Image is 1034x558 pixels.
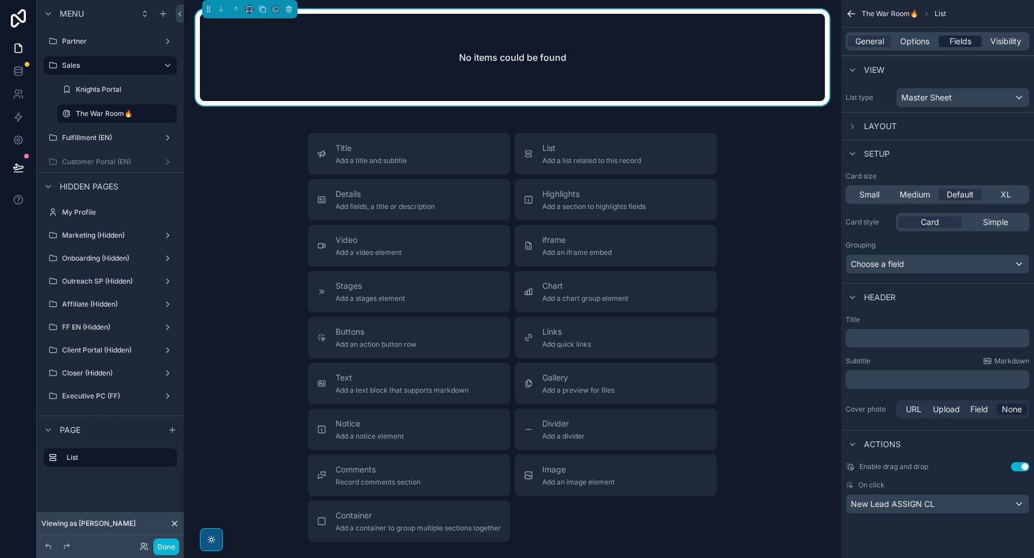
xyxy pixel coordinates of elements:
[335,234,402,246] span: Video
[62,346,159,355] label: Client Portal (Hidden)
[308,271,510,312] button: StagesAdd a stages element
[542,248,612,257] span: Add an iframe embed
[846,241,875,250] label: Grouping
[542,188,646,200] span: Highlights
[62,37,159,46] label: Partner
[60,424,80,436] span: Page
[308,317,510,358] button: ButtonsAdd an action button row
[335,156,407,165] span: Add a title and subtitle
[335,478,420,487] span: Record comments section
[44,203,177,222] a: My Profile
[864,148,890,160] span: Setup
[308,179,510,220] button: DetailsAdd fields, a title or description
[542,326,591,338] span: Links
[994,356,1029,366] span: Markdown
[515,225,717,266] button: iframeAdd an iframe embed
[935,9,946,18] span: List
[542,280,628,292] span: Chart
[542,340,591,349] span: Add quick links
[76,109,170,118] label: The War Room🔥
[862,9,919,18] span: The War Room🔥
[44,153,177,171] a: Customer Portal (EN)
[76,85,175,94] label: Knights Portal
[515,317,717,358] button: LinksAdd quick links
[308,133,510,175] button: TitleAdd a title and subtitle
[542,478,615,487] span: Add an image element
[864,121,897,132] span: Layout
[859,462,928,471] span: Enable drag and drop
[846,315,1029,324] label: Title
[308,455,510,496] button: CommentsRecord comments section
[308,409,510,450] button: NoticeAdd a notice element
[515,409,717,450] button: DividerAdd a divider
[335,372,469,383] span: Text
[1001,189,1011,200] span: XL
[44,272,177,290] a: Outreach SP (Hidden)
[933,404,960,415] span: Upload
[335,142,407,154] span: Title
[846,494,1029,514] button: New Lead ASSIGN CL
[57,104,177,123] a: The War Room🔥
[62,300,159,309] label: Affiliate (Hidden)
[308,501,510,542] button: ContainerAdd a container to group multiple sections together
[846,356,870,366] label: Subtitle
[62,254,159,263] label: Onboarding (Hidden)
[515,363,717,404] button: GalleryAdd a preview for files
[542,372,615,383] span: Gallery
[44,295,177,313] a: Affiliate (Hidden)
[515,179,717,220] button: HighlightsAdd a section to highlights fields
[901,92,952,103] span: Master Sheet
[542,234,612,246] span: iframe
[44,129,177,147] a: Fulfillment (EN)
[60,181,118,192] span: Hidden pages
[950,36,971,47] span: Fields
[921,216,939,228] span: Card
[1002,404,1022,415] span: None
[335,386,469,395] span: Add a text block that supports markdown
[62,231,159,240] label: Marketing (Hidden)
[62,133,159,142] label: Fulfillment (EN)
[41,519,136,528] span: Viewing as [PERSON_NAME]
[62,323,159,332] label: FF EN (Hidden)
[855,36,884,47] span: General
[983,356,1029,366] a: Markdown
[308,225,510,266] button: VideoAdd a video element
[864,439,901,450] span: Actions
[515,271,717,312] button: ChartAdd a chart group element
[335,524,501,533] span: Add a container to group multiple sections together
[67,453,168,462] label: List
[335,280,405,292] span: Stages
[864,292,896,303] span: Header
[62,277,159,286] label: Outreach SP (Hidden)
[970,404,988,415] span: Field
[858,480,885,490] span: On click
[859,189,879,200] span: Small
[515,455,717,496] button: ImageAdd an image element
[44,226,177,245] a: Marketing (Hidden)
[851,498,935,510] span: New Lead ASSIGN CL
[851,259,904,269] span: Choose a field
[335,510,501,521] span: Container
[308,363,510,404] button: TextAdd a text block that supports markdown
[44,341,177,359] a: Client Portal (Hidden)
[335,340,416,349] span: Add an action button row
[44,32,177,51] a: Partner
[900,189,930,200] span: Medium
[846,405,892,414] label: Cover photo
[335,248,402,257] span: Add a video element
[846,329,1029,347] div: scrollable content
[906,404,921,415] span: URL
[983,216,1008,228] span: Simple
[335,418,404,429] span: Notice
[44,56,177,75] a: Sales
[62,392,159,401] label: Executive PC (FF)
[62,414,159,424] label: Partners (Hidden)
[846,218,892,227] label: Card style
[864,64,885,76] span: View
[542,142,641,154] span: List
[896,88,1029,107] button: Master Sheet
[62,369,159,378] label: Closer (Hidden)
[37,443,184,478] div: scrollable content
[62,208,175,217] label: My Profile
[459,51,566,64] h2: No items could be found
